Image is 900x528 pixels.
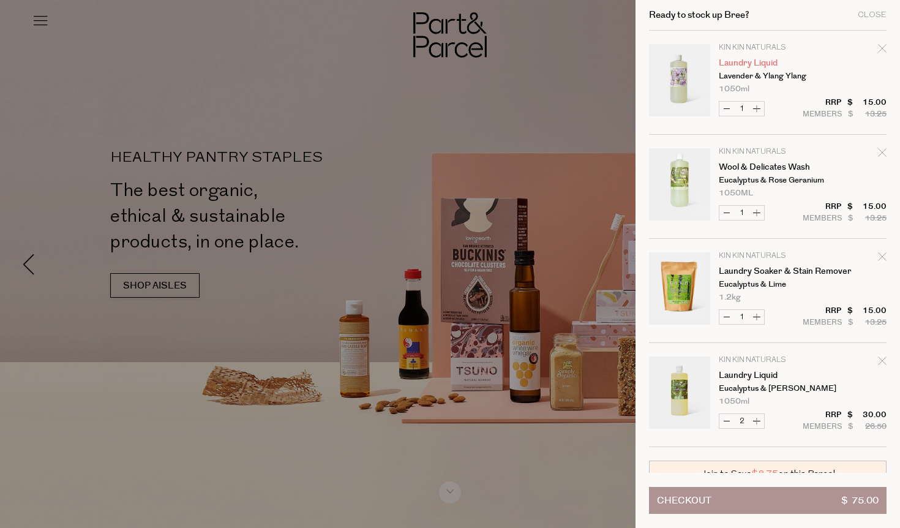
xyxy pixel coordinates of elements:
div: Remove Wool & Delicates Wash [878,146,887,163]
span: 1050ml [719,85,749,93]
span: 1050ml [719,398,749,405]
button: Checkout$ 75.00 [649,487,887,514]
p: Kin Kin Naturals [719,148,814,156]
div: Remove Laundry Liquid [878,355,887,371]
div: Remove Laundry Liquid [878,42,887,59]
span: $ 75.00 [841,488,879,513]
a: Wool & Delicates Wash [719,163,814,172]
p: Eucalyptus & Lime [719,281,814,289]
p: Kin Kin Naturals [719,252,814,260]
input: QTY Laundry Soaker & Stain Remover [734,310,749,324]
a: Laundry Liquid [719,59,814,67]
span: Checkout [657,488,711,513]
div: Join to Save on this Parcel [649,461,887,486]
span: $8.75 [752,467,778,480]
div: Close [858,11,887,19]
p: Eucalyptus & Rose Geranium [719,176,814,184]
a: Laundry Liquid [719,371,814,380]
p: Kin Kin Naturals [719,356,814,364]
a: Laundry Soaker & Stain Remover [719,267,814,276]
p: Eucalyptus & [PERSON_NAME] [719,385,814,393]
input: QTY Laundry Liquid [734,102,749,116]
span: 1.2kg [719,293,741,301]
input: QTY Laundry Liquid [734,414,749,428]
div: Remove Laundry Soaker & Stain Remover [878,251,887,267]
input: QTY Wool & Delicates Wash [734,206,749,220]
p: Kin Kin Naturals [719,44,814,51]
span: 1050ML [719,189,753,197]
p: Lavender & Ylang Ylang [719,72,814,80]
h2: Ready to stock up Bree? [649,10,749,20]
